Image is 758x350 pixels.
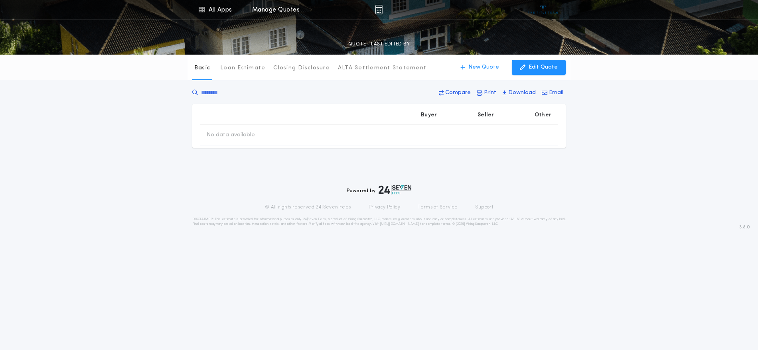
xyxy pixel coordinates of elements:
[452,60,507,75] button: New Quote
[474,86,499,100] button: Print
[194,64,210,72] p: Basic
[380,222,419,226] a: [URL][DOMAIN_NAME]
[535,111,551,119] p: Other
[528,6,558,14] img: vs-icon
[265,204,351,210] p: © All rights reserved. 24|Seven Fees
[347,185,411,195] div: Powered by
[369,204,401,210] a: Privacy Policy
[549,89,563,97] p: Email
[739,224,750,231] span: 3.8.0
[273,64,330,72] p: Closing Disclosure
[500,86,538,100] button: Download
[508,89,536,97] p: Download
[445,89,471,97] p: Compare
[220,64,265,72] p: Loan Estimate
[539,86,566,100] button: Email
[375,5,383,14] img: img
[468,63,499,71] p: New Quote
[421,111,437,119] p: Buyer
[379,185,411,195] img: logo
[348,40,410,48] p: QUOTE - LAST EDITED BY
[478,111,494,119] p: Seller
[529,63,558,71] p: Edit Quote
[436,86,473,100] button: Compare
[200,125,261,146] td: No data available
[418,204,458,210] a: Terms of Service
[512,60,566,75] button: Edit Quote
[192,217,566,226] p: DISCLAIMER: This estimate is provided for informational purposes only. 24|Seven Fees, a product o...
[338,64,426,72] p: ALTA Settlement Statement
[475,204,493,210] a: Support
[484,89,496,97] p: Print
